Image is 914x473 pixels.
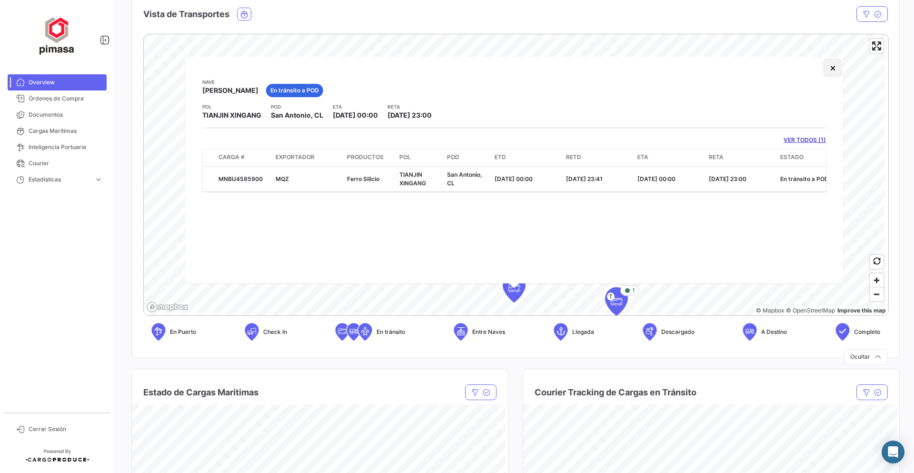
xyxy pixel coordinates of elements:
[854,328,880,336] span: Completo
[447,171,482,186] span: San Antonio, CL
[566,152,581,161] span: RETD
[29,175,90,184] span: Estadísticas
[503,274,526,302] div: Map marker
[33,11,81,59] img: ff117959-d04a-4809-8d46-49844dc85631.png
[333,111,378,119] span: [DATE] 00:00
[387,111,432,119] span: [DATE] 23:00
[333,103,378,111] app-card-info-title: ETA
[870,273,884,287] button: Zoom in
[472,328,505,336] span: Entre Naves
[29,143,103,151] span: Inteligencia Portuaria
[780,152,804,161] span: Estado
[238,8,251,20] button: Ocean
[776,149,836,166] datatable-header-cell: Estado
[495,152,506,161] span: ETD
[94,175,103,184] span: expand_more
[605,287,628,316] div: Map marker
[29,127,103,135] span: Cargas Marítimas
[347,152,384,161] span: Productos
[709,175,746,182] span: [DATE] 23:00
[202,78,258,86] app-card-info-title: Nave
[705,149,776,166] datatable-header-cell: RETA
[263,328,287,336] span: Check In
[607,292,615,301] span: T
[844,349,888,365] button: Ocultar
[276,152,315,161] span: Exportador
[144,34,884,316] canvas: Map
[272,149,343,166] datatable-header-cell: Exportador
[784,136,826,144] a: VER TODOS (1)
[170,328,196,336] span: En Puerto
[387,103,432,111] app-card-info-title: RETA
[29,111,103,119] span: Documentos
[823,58,842,77] button: Close popup
[882,441,904,463] div: Abrir Intercom Messenger
[780,175,829,182] span: En tránsito a POD
[443,149,491,166] datatable-header-cell: POD
[562,149,634,166] datatable-header-cell: RETD
[786,307,835,314] a: OpenStreetMap
[276,175,289,182] span: MQZ
[377,328,405,336] span: En tránsito
[837,307,886,314] a: Map feedback
[215,149,272,166] datatable-header-cell: Carga #
[202,111,261,120] span: TIANJIN XINGANG
[491,149,562,166] datatable-header-cell: ETD
[143,386,258,399] h4: Estado de Cargas Maritimas
[566,175,603,182] span: [DATE] 23:41
[572,328,594,336] span: Llegada
[396,149,443,166] datatable-header-cell: POL
[637,175,676,182] span: [DATE] 00:00
[8,123,107,139] a: Cargas Marítimas
[29,94,103,103] span: Órdenes de Compra
[219,174,268,183] div: MNBU4585900
[8,155,107,171] a: Courier
[271,111,323,120] span: San Antonio, CL
[347,175,379,182] span: Ferro Silicio
[870,288,884,301] span: Zoom out
[202,103,261,111] app-card-info-title: POL
[399,152,411,161] span: POL
[8,74,107,91] a: Overview
[8,91,107,107] a: Órdenes de Compra
[8,107,107,123] a: Documentos
[8,139,107,155] a: Inteligencia Portuaria
[632,286,635,295] span: 1
[447,152,459,161] span: POD
[219,152,245,161] span: Carga #
[495,175,533,182] span: [DATE] 00:00
[756,307,784,314] a: Mapbox
[709,152,724,161] span: RETA
[870,287,884,301] button: Zoom out
[634,149,705,166] datatable-header-cell: ETA
[29,159,103,168] span: Courier
[399,171,426,186] span: TIANJIN XINGANG
[202,86,258,95] span: [PERSON_NAME]
[29,425,103,433] span: Cerrar Sesión
[870,39,884,53] button: Enter fullscreen
[343,149,396,166] datatable-header-cell: Productos
[147,302,189,312] a: Mapbox logo
[270,86,319,95] span: En tránsito a POD
[29,78,103,87] span: Overview
[535,386,696,399] h4: Courier Tracking de Cargas en Tránsito
[143,8,229,21] h4: Vista de Transportes
[271,103,323,111] app-card-info-title: POD
[761,328,787,336] span: A Destino
[637,152,648,161] span: ETA
[661,328,695,336] span: Descargado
